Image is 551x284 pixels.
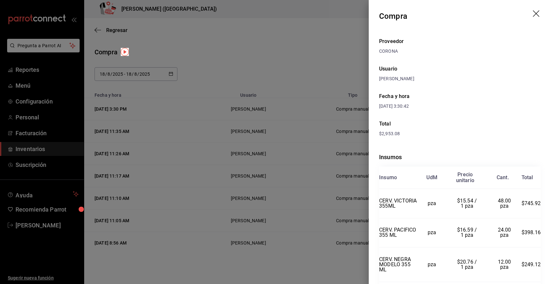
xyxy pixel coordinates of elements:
td: CERV. PACIFICO 355 ML [379,218,417,247]
span: 24.00 pza [498,227,512,238]
button: drag [533,10,541,18]
img: Tooltip marker [121,48,129,56]
div: Proveedor [379,38,541,45]
div: Precio unitario [456,172,474,183]
td: pza [417,189,447,218]
td: CERV. VICTORIA 355ML [379,189,417,218]
span: $15.54 / 1 pza [457,198,478,209]
td: pza [417,218,447,247]
div: Fecha y hora [379,93,460,100]
div: Cant. [497,175,509,180]
span: $398.16 [522,229,541,235]
td: CERV. NEGRA MODELO 355 ML [379,247,417,282]
span: $2,953.08 [379,131,400,136]
td: pza [417,247,447,282]
span: $249.12 [522,261,541,268]
div: Total [379,120,541,128]
div: Insumos [379,153,541,161]
div: CORONA [379,48,541,55]
div: [DATE] 3:30:42 [379,103,460,110]
div: Insumo [379,175,397,180]
div: UdM [426,175,437,180]
div: [PERSON_NAME] [379,75,541,82]
div: Total [522,175,533,180]
span: $745.92 [522,200,541,206]
div: Compra [379,10,407,22]
span: $16.59 / 1 pza [457,227,478,238]
span: 12.00 pza [498,259,512,270]
span: $20.76 / 1 pza [457,259,478,270]
div: Usuario [379,65,541,73]
span: 48.00 pza [498,198,512,209]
